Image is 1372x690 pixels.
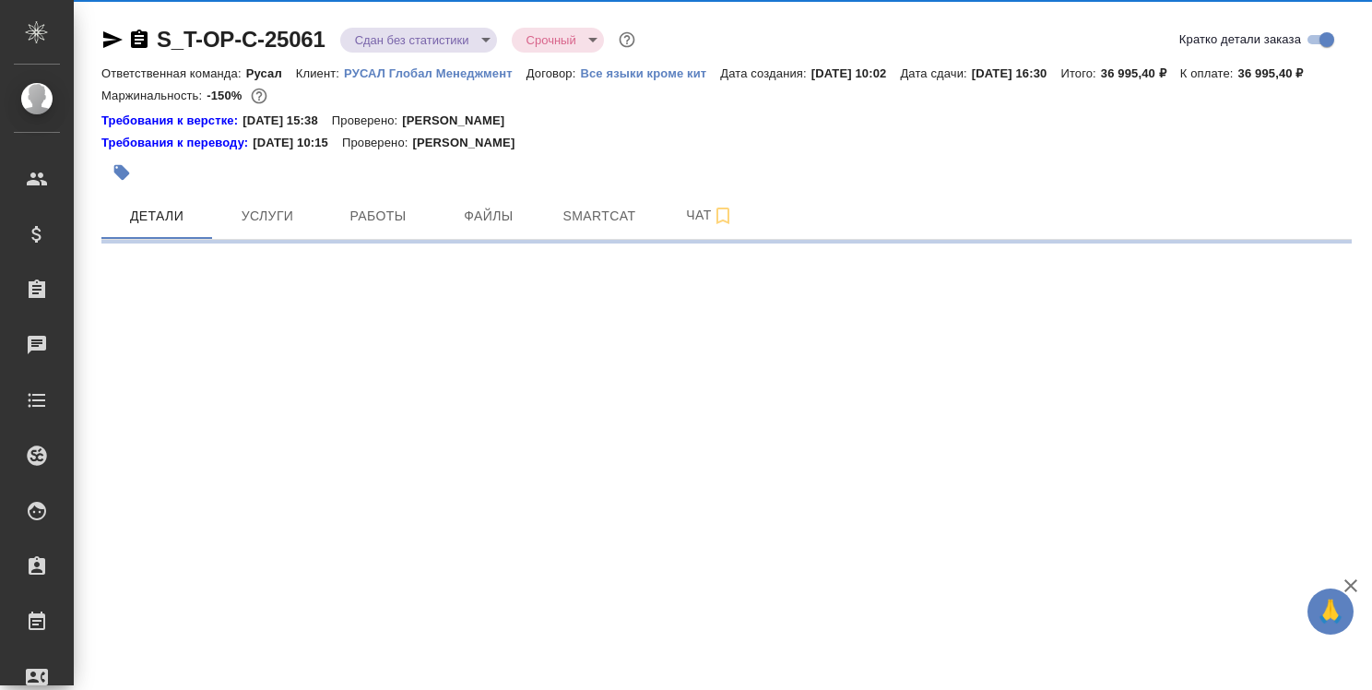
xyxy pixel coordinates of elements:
p: [PERSON_NAME] [412,134,528,152]
a: Требования к переводу: [101,134,253,152]
button: 🙏 [1307,589,1354,635]
p: Проверено: [342,134,413,152]
p: [DATE] 10:15 [253,134,342,152]
p: 36 995,40 ₽ [1238,66,1318,80]
a: РУСАЛ Глобал Менеджмент [344,65,526,80]
p: [DATE] 10:02 [811,66,901,80]
span: Работы [334,205,422,228]
span: Чат [666,204,754,227]
svg: Подписаться [712,205,734,227]
div: Сдан без статистики [512,28,604,53]
span: Кратко детали заказа [1179,30,1301,49]
p: Русал [246,66,296,80]
a: S_T-OP-C-25061 [157,27,325,52]
p: Дата создания: [720,66,810,80]
p: -150% [207,89,246,102]
p: Все языки кроме кит [580,66,720,80]
button: Доп статусы указывают на важность/срочность заказа [615,28,639,52]
a: Все языки кроме кит [580,65,720,80]
button: Скопировать ссылку для ЯМессенджера [101,29,124,51]
p: Итого: [1060,66,1100,80]
p: Договор: [526,66,581,80]
a: Требования к верстке: [101,112,242,130]
p: Ответственная команда: [101,66,246,80]
p: Проверено: [332,112,403,130]
div: Нажми, чтобы открыть папку с инструкцией [101,112,242,130]
p: [DATE] 16:30 [972,66,1061,80]
span: Smartcat [555,205,644,228]
button: Срочный [521,32,582,48]
p: [DATE] 15:38 [242,112,332,130]
p: Маржинальность: [101,89,207,102]
p: Дата сдачи: [900,66,971,80]
button: Скопировать ссылку [128,29,150,51]
span: Детали [112,205,201,228]
span: Файлы [444,205,533,228]
p: К оплате: [1180,66,1238,80]
p: Клиент: [296,66,344,80]
button: Сдан без статистики [349,32,475,48]
button: 77175.00 RUB; [247,84,271,108]
span: 🙏 [1315,592,1346,631]
button: Добавить тэг [101,152,142,193]
div: Нажми, чтобы открыть папку с инструкцией [101,134,253,152]
p: РУСАЛ Глобал Менеджмент [344,66,526,80]
span: Услуги [223,205,312,228]
div: Сдан без статистики [340,28,497,53]
p: [PERSON_NAME] [402,112,518,130]
p: 36 995,40 ₽ [1101,66,1180,80]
